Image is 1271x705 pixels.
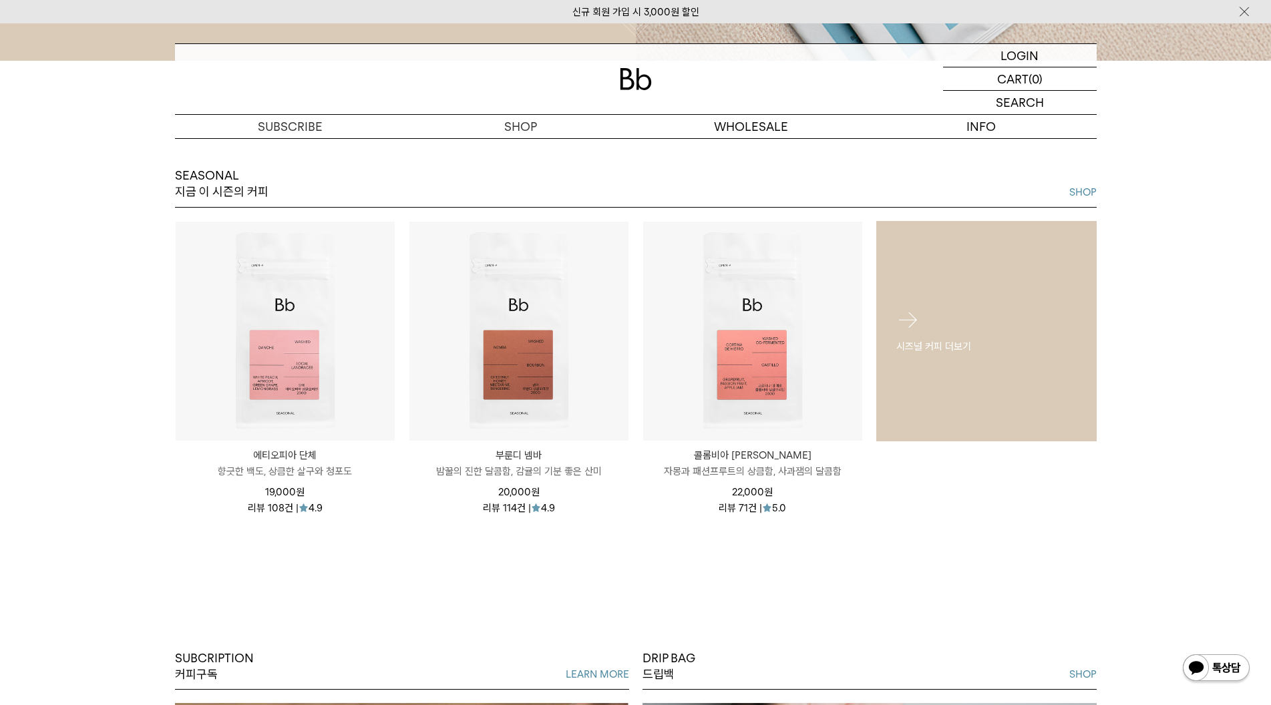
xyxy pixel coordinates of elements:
span: 원 [296,486,305,498]
p: 자몽과 패션프루트의 상큼함, 사과잼의 달콤함 [643,463,862,479]
p: SUBCRIPTION 커피구독 [175,650,254,683]
img: 콜롬비아 코르티나 데 예로 [643,222,862,441]
a: SHOP [405,115,636,138]
p: SEASONAL 지금 이 시즌의 커피 [175,168,268,200]
span: 원 [531,486,540,498]
p: WHOLESALE [636,115,866,138]
a: SHOP [1069,184,1097,200]
p: 시즈널 커피 더보기 [896,338,1077,354]
div: 리뷰 114건 | 4.9 [483,500,555,513]
img: 카카오톡 채널 1:1 채팅 버튼 [1182,653,1251,685]
p: 밤꿀의 진한 달콤함, 감귤의 기분 좋은 산미 [409,463,628,479]
p: CART [997,67,1029,90]
p: (0) [1029,67,1043,90]
span: 20,000 [498,486,540,498]
div: 리뷰 108건 | 4.9 [248,500,323,513]
span: 22,000 [732,486,773,498]
a: CART (0) [943,67,1097,91]
p: LOGIN [1001,44,1039,67]
a: 신규 회원 가입 시 3,000원 할인 [572,6,699,18]
p: INFO [866,115,1097,138]
a: SHOP [1069,666,1097,682]
div: 리뷰 71건 | 5.0 [719,500,786,513]
span: 19,000 [265,486,305,498]
a: LEARN MORE [566,666,629,682]
a: SUBSCRIBE [175,115,405,138]
a: 콜롬비아 [PERSON_NAME] 자몽과 패션프루트의 상큼함, 사과잼의 달콤함 [643,447,862,479]
p: DRIP BAG 드립백 [643,650,695,683]
p: 에티오피아 단체 [176,447,395,463]
a: 부룬디 넴바 밤꿀의 진한 달콤함, 감귤의 기분 좋은 산미 [409,447,628,479]
p: SEARCH [996,91,1044,114]
span: 원 [764,486,773,498]
a: 에티오피아 단체 향긋한 백도, 상큼한 살구와 청포도 [176,447,395,479]
p: 콜롬비아 [PERSON_NAME] [643,447,862,463]
p: 향긋한 백도, 상큼한 살구와 청포도 [176,463,395,479]
p: 부룬디 넴바 [409,447,628,463]
img: 로고 [620,68,652,90]
a: 시즈널 커피 더보기 [876,221,1097,441]
a: LOGIN [943,44,1097,67]
img: 부룬디 넴바 [409,222,628,441]
img: 에티오피아 단체 [176,222,395,441]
